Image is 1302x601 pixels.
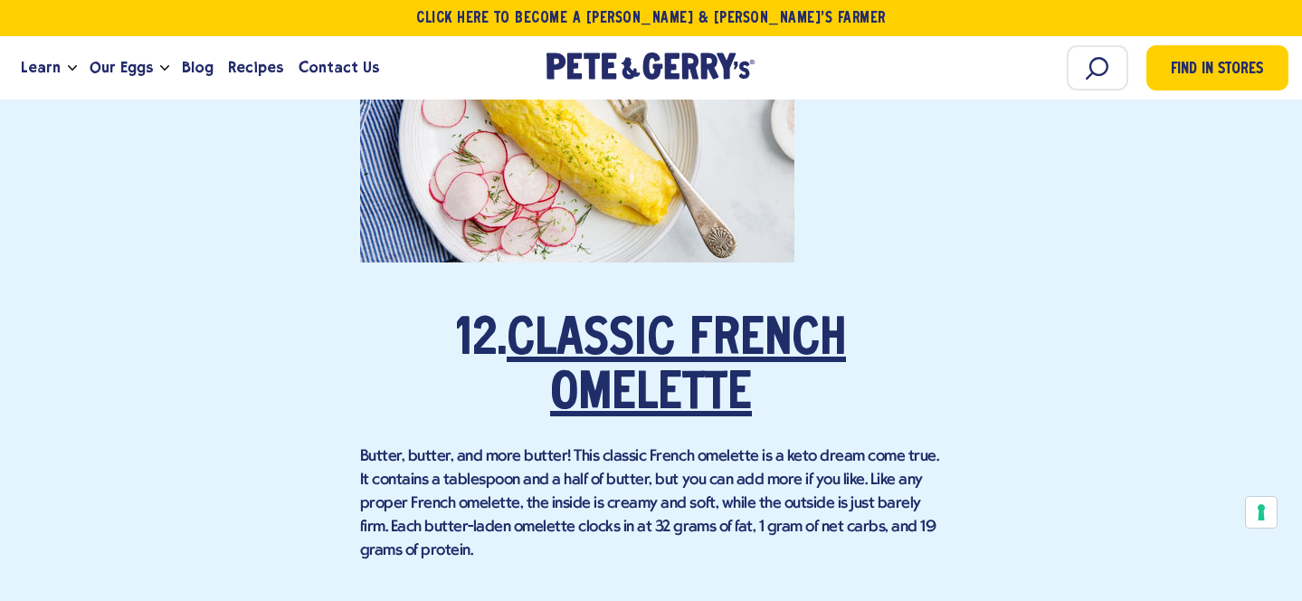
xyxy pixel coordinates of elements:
p: Butter, butter, and more butter! This classic French omelette is a keto dream come true. It conta... [360,445,943,563]
button: Your consent preferences for tracking technologies [1246,497,1277,528]
span: Contact Us [299,56,379,79]
a: Blog [175,43,221,92]
a: Our Eggs [82,43,160,92]
span: Find in Stores [1171,58,1263,82]
span: Recipes [228,56,283,79]
span: Learn [21,56,61,79]
a: Learn [14,43,68,92]
h2: 12. [360,313,943,422]
a: Classic French Omelette [507,316,846,421]
a: Recipes [221,43,290,92]
input: Search [1067,45,1128,91]
button: Open the dropdown menu for Learn [68,65,77,72]
a: Contact Us [291,43,386,92]
span: Blog [182,56,214,79]
button: Open the dropdown menu for Our Eggs [160,65,169,72]
span: Our Eggs [90,56,153,79]
a: Find in Stores [1146,45,1288,91]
